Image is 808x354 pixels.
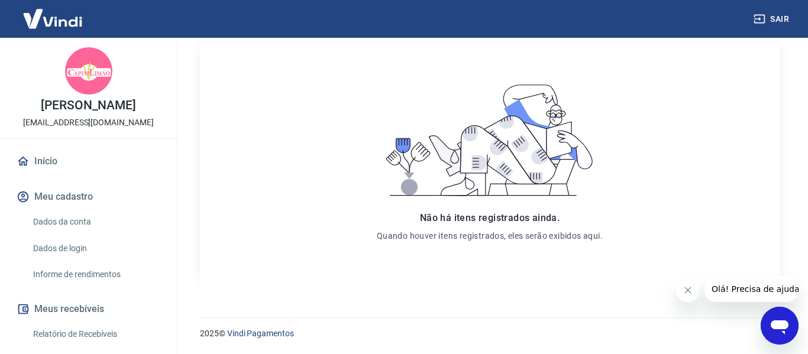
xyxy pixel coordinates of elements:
[23,116,154,129] p: [EMAIL_ADDRESS][DOMAIN_NAME]
[28,322,163,346] a: Relatório de Recebíveis
[420,212,560,223] span: Não há itens registrados ainda.
[14,148,163,174] a: Início
[28,210,163,234] a: Dados da conta
[227,329,294,338] a: Vindi Pagamentos
[28,236,163,261] a: Dados de login
[65,47,112,95] img: b3b5da38-2be6-44ff-a204-f786c7b2cd31.jpeg
[7,8,99,18] span: Olá! Precisa de ajuda?
[761,307,799,345] iframe: Botão para abrir a janela de mensagens
[704,276,799,302] iframe: Mensagem da empresa
[751,8,794,30] button: Sair
[676,278,700,302] iframe: Fechar mensagem
[14,296,163,322] button: Meus recebíveis
[14,1,91,37] img: Vindi
[14,184,163,210] button: Meu cadastro
[28,262,163,287] a: Informe de rendimentos
[41,99,135,112] p: [PERSON_NAME]
[200,327,780,340] p: 2025 ©
[377,230,603,242] p: Quando houver itens registrados, eles serão exibidos aqui.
